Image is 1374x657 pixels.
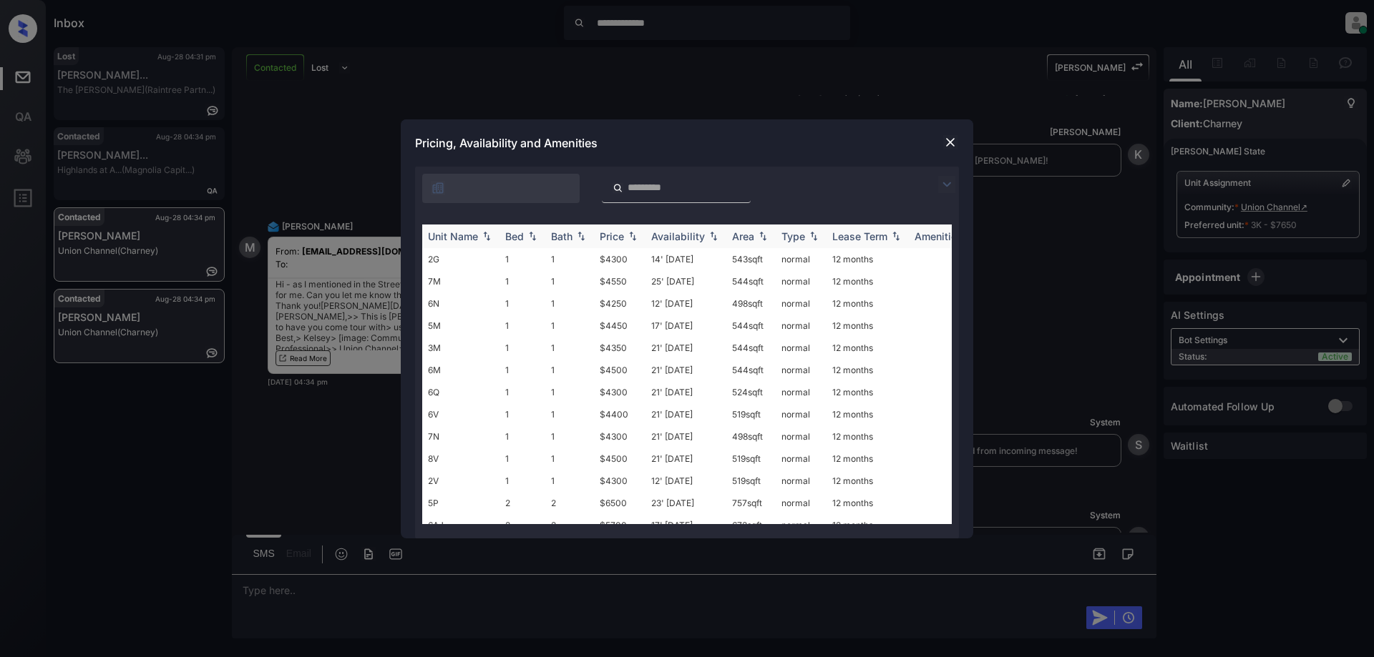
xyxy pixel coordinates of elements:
td: 519 sqft [726,448,776,470]
td: 12 months [827,492,909,514]
td: 544 sqft [726,315,776,337]
td: 3M [422,337,500,359]
td: 2 [545,492,594,514]
td: 2 [500,514,545,536]
td: $4250 [594,292,645,315]
td: 5P [422,492,500,514]
img: icon-zuma [938,176,955,193]
td: 5M [422,315,500,337]
img: sorting [574,231,588,241]
td: 17' [DATE] [645,315,726,337]
td: 2G [422,248,500,270]
td: 519 sqft [726,470,776,492]
td: $4300 [594,425,645,448]
td: 1 [545,270,594,292]
td: $4350 [594,337,645,359]
td: 498 sqft [726,292,776,315]
td: 498 sqft [726,425,776,448]
img: sorting [756,231,770,241]
div: Unit Name [428,230,478,242]
td: 12' [DATE] [645,470,726,492]
td: 1 [545,359,594,381]
div: Type [781,230,805,242]
td: 1 [545,425,594,448]
td: 6V [422,403,500,425]
td: $4300 [594,381,645,403]
td: 544 sqft [726,270,776,292]
td: 12 months [827,381,909,403]
td: 12 months [827,448,909,470]
td: $4300 [594,248,645,270]
img: icon-zuma [431,181,445,195]
td: 12 months [827,403,909,425]
img: sorting [525,231,540,241]
img: sorting [479,231,494,241]
td: normal [776,337,827,359]
td: 6N [422,292,500,315]
td: 1 [500,470,545,492]
td: 1 [545,403,594,425]
td: 1 [500,337,545,359]
td: 21' [DATE] [645,448,726,470]
td: 1 [500,381,545,403]
div: Bed [505,230,524,242]
td: normal [776,470,827,492]
div: Price [600,230,624,242]
td: 12 months [827,425,909,448]
td: 21' [DATE] [645,425,726,448]
td: $4300 [594,470,645,492]
td: 1 [500,315,545,337]
td: 1 [500,448,545,470]
img: sorting [889,231,903,241]
td: 524 sqft [726,381,776,403]
td: 21' [DATE] [645,381,726,403]
td: normal [776,248,827,270]
td: 1 [500,292,545,315]
td: 1 [545,292,594,315]
td: 12 months [827,248,909,270]
td: normal [776,315,827,337]
td: 21' [DATE] [645,403,726,425]
td: 6M [422,359,500,381]
td: normal [776,403,827,425]
td: 25' [DATE] [645,270,726,292]
td: normal [776,292,827,315]
td: 21' [DATE] [645,359,726,381]
div: Pricing, Availability and Amenities [401,119,973,167]
td: 1 [500,425,545,448]
td: 21' [DATE] [645,337,726,359]
td: normal [776,270,827,292]
td: $6500 [594,492,645,514]
td: 1 [500,403,545,425]
td: normal [776,359,827,381]
td: $4400 [594,403,645,425]
td: 1 [500,270,545,292]
td: 6Q [422,381,500,403]
td: normal [776,448,827,470]
td: 7N [422,425,500,448]
td: 1 [500,359,545,381]
td: 757 sqft [726,492,776,514]
td: 12 months [827,315,909,337]
td: 672 sqft [726,514,776,536]
td: normal [776,514,827,536]
img: sorting [706,231,721,241]
td: 1 [545,448,594,470]
td: 12' [DATE] [645,292,726,315]
td: 8V [422,448,500,470]
td: 12 months [827,292,909,315]
td: $4500 [594,448,645,470]
td: 2 [500,492,545,514]
td: normal [776,492,827,514]
div: Area [732,230,754,242]
td: 1 [545,248,594,270]
td: 2 [545,514,594,536]
td: 1 [545,470,594,492]
td: 1 [500,248,545,270]
td: 6AJ [422,514,500,536]
div: Availability [651,230,705,242]
td: 519 sqft [726,403,776,425]
td: 2V [422,470,500,492]
td: 544 sqft [726,337,776,359]
td: $4550 [594,270,645,292]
